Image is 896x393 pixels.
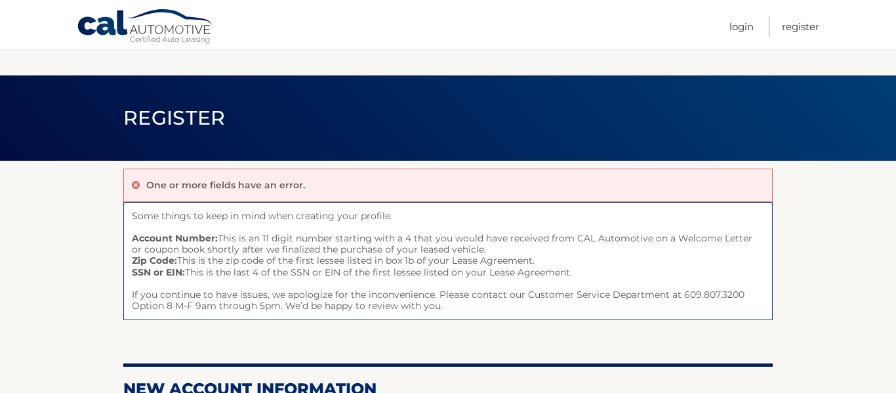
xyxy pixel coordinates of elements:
span: Register [123,106,226,130]
p: One or more fields have an error. [146,179,305,191]
a: Register [782,16,819,37]
a: Login [729,16,754,37]
span: Some things to keep in mind when creating your profile. This is an 11 digit number starting with ... [123,202,773,321]
strong: SSN or EIN: [132,266,185,278]
a: Cal Automotive [77,9,214,47]
strong: Account Number: [132,232,218,244]
strong: Zip Code: [132,255,177,266]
